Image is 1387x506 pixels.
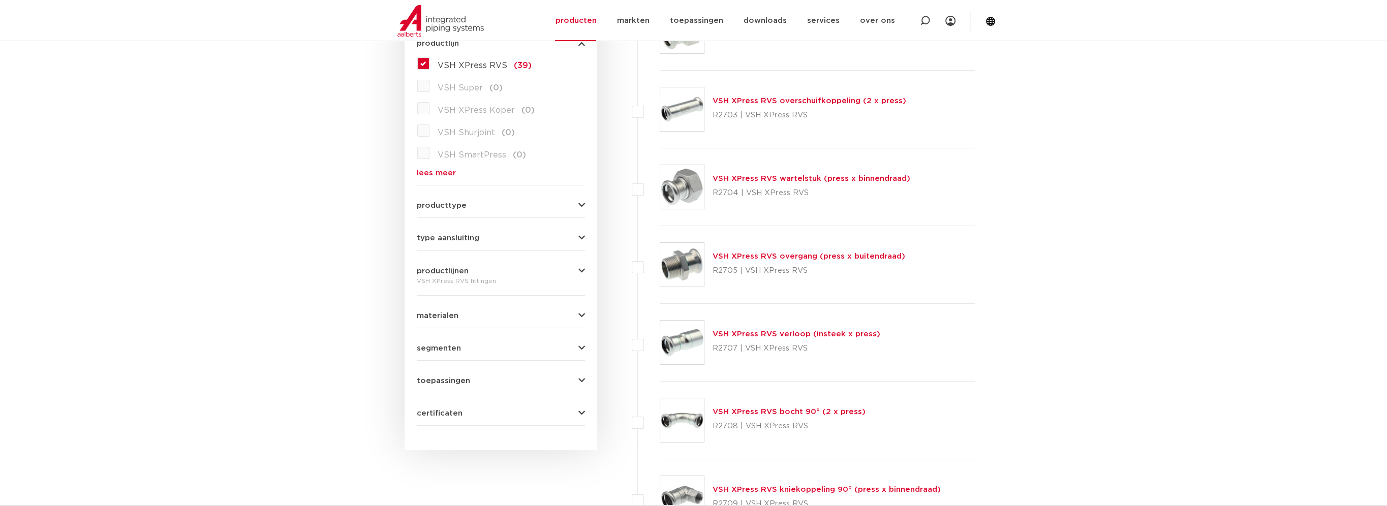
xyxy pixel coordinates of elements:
span: VSH XPress Koper [438,106,515,114]
div: VSH XPress RVS fittingen [417,275,585,287]
button: type aansluiting [417,234,585,242]
span: VSH Super [438,84,483,92]
span: producttype [417,202,467,209]
a: VSH XPress RVS wartelstuk (press x binnendraad) [713,175,910,182]
p: R2703 | VSH XPress RVS [713,107,906,123]
p: R2705 | VSH XPress RVS [713,263,905,279]
span: (0) [521,106,535,114]
p: R2704 | VSH XPress RVS [713,185,910,201]
span: productlijn [417,40,459,47]
span: certificaten [417,409,463,417]
img: Thumbnail for VSH XPress RVS bocht 90° (2 x press) [660,398,704,442]
span: toepassingen [417,377,470,385]
img: Thumbnail for VSH XPress RVS verloop (insteek x press) [660,321,704,364]
img: Thumbnail for VSH XPress RVS wartelstuk (press x binnendraad) [660,165,704,209]
button: certificaten [417,409,585,417]
a: VSH XPress RVS verloop (insteek x press) [713,330,880,338]
button: productlijnen [417,267,585,275]
img: Thumbnail for VSH XPress RVS overschuifkoppeling (2 x press) [660,87,704,131]
span: (0) [513,151,526,159]
span: materialen [417,312,458,320]
span: VSH XPress RVS [438,61,507,70]
span: (0) [489,84,503,92]
a: VSH XPress RVS kniekoppeling 90° (press x binnendraad) [713,486,941,493]
span: VSH SmartPress [438,151,506,159]
span: (39) [514,61,532,70]
button: toepassingen [417,377,585,385]
button: materialen [417,312,585,320]
img: Thumbnail for VSH XPress RVS overgang (press x buitendraad) [660,243,704,287]
button: segmenten [417,344,585,352]
a: VSH XPress RVS overschuifkoppeling (2 x press) [713,97,906,105]
span: type aansluiting [417,234,479,242]
a: VSH XPress RVS bocht 90° (2 x press) [713,408,866,416]
span: (0) [502,129,515,137]
button: producttype [417,202,585,209]
span: segmenten [417,344,461,352]
a: VSH XPress RVS overgang (press x buitendraad) [713,252,905,260]
span: VSH Shurjoint [438,129,495,137]
p: R2707 | VSH XPress RVS [713,340,880,357]
span: productlijnen [417,267,469,275]
a: lees meer [417,169,585,177]
p: R2708 | VSH XPress RVS [713,418,866,434]
button: productlijn [417,40,585,47]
